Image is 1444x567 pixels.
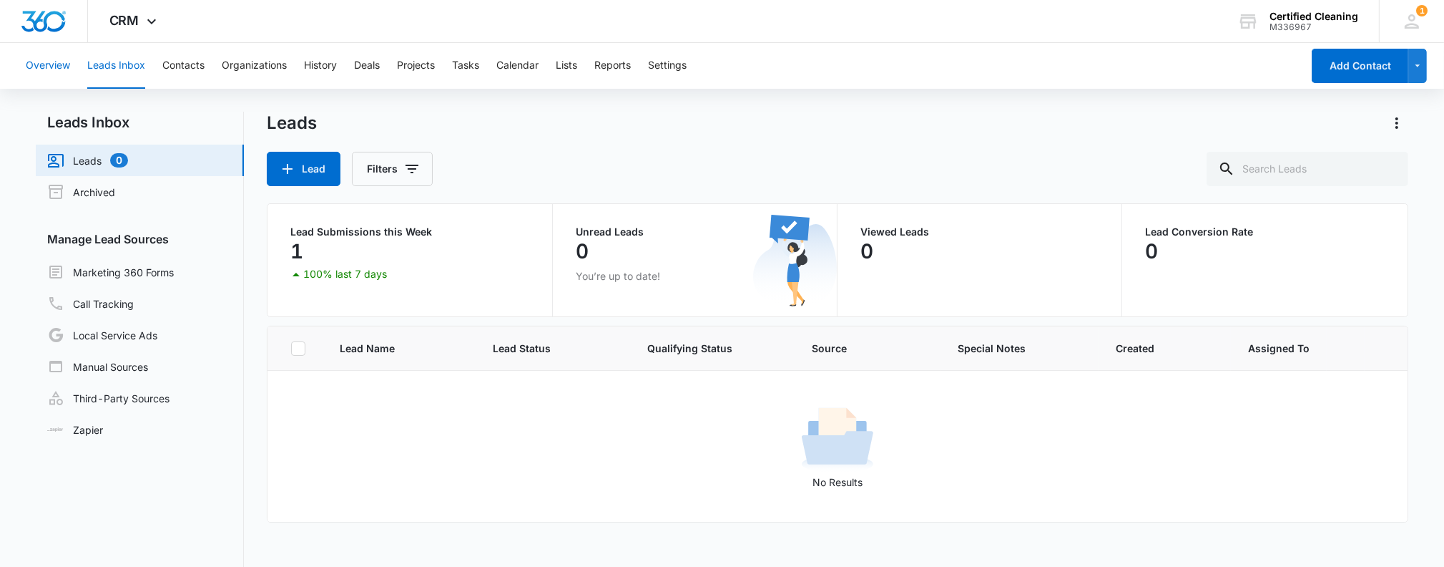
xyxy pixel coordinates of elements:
[47,358,148,375] a: Manual Sources
[576,227,814,237] p: Unread Leads
[354,43,380,89] button: Deals
[1116,341,1214,356] span: Created
[958,341,1081,356] span: Special Notes
[26,43,70,89] button: Overview
[556,43,577,89] button: Lists
[304,43,337,89] button: History
[87,43,145,89] button: Leads Inbox
[648,43,687,89] button: Settings
[109,13,139,28] span: CRM
[576,240,589,263] p: 0
[802,403,873,475] img: No Results
[47,183,115,200] a: Archived
[47,152,128,169] a: Leads0
[352,152,433,186] button: Filters
[162,43,205,89] button: Contacts
[1416,5,1428,16] span: 1
[1312,49,1408,83] button: Add Contact
[47,326,157,344] a: Local Service Ads
[340,341,458,356] span: Lead Name
[1385,112,1408,135] button: Actions
[303,269,387,279] p: 100% last 7 days
[267,112,317,134] h1: Leads
[222,43,287,89] button: Organizations
[576,268,814,283] p: You’re up to date!
[1207,152,1408,186] input: Search Leads
[36,112,244,133] h2: Leads Inbox
[493,341,614,356] span: Lead Status
[812,341,923,356] span: Source
[594,43,631,89] button: Reports
[1416,5,1428,16] div: notifications count
[647,341,777,356] span: Qualifying Status
[1269,11,1358,22] div: account name
[1145,227,1384,237] p: Lead Conversion Rate
[452,43,479,89] button: Tasks
[860,227,1099,237] p: Viewed Leads
[47,422,103,437] a: Zapier
[290,227,529,237] p: Lead Submissions this Week
[47,389,170,407] a: Third-Party Sources
[860,240,873,263] p: 0
[267,152,340,186] button: Lead
[1248,341,1310,356] span: Assigned To
[290,240,303,263] p: 1
[47,263,174,281] a: Marketing 360 Forms
[1145,240,1158,263] p: 0
[496,43,539,89] button: Calendar
[1269,22,1358,32] div: account id
[397,43,435,89] button: Projects
[268,475,1406,490] p: No Results
[36,231,244,248] h3: Manage Lead Sources
[47,295,134,312] a: Call Tracking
